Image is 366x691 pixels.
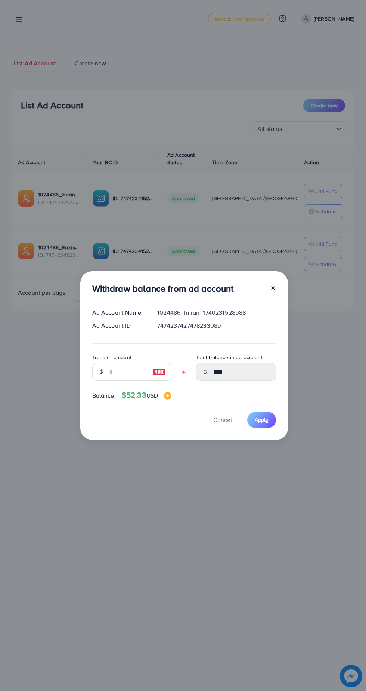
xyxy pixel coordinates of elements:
[247,412,276,428] button: Apply
[152,367,166,376] img: image
[86,321,152,330] div: Ad Account ID
[151,308,282,317] div: 1024486_Imran_1740231528988
[151,321,282,330] div: 7474237427478233089
[122,391,171,400] h4: $52.33
[92,354,131,361] label: Transfer amount
[92,283,234,294] h3: Withdraw balance from ad account
[255,416,269,424] span: Apply
[86,308,152,317] div: Ad Account Name
[92,391,116,400] span: Balance:
[204,412,241,428] button: Cancel
[196,354,263,361] label: Total balance in ad account
[146,391,158,400] span: USD
[213,416,232,424] span: Cancel
[164,392,171,400] img: image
